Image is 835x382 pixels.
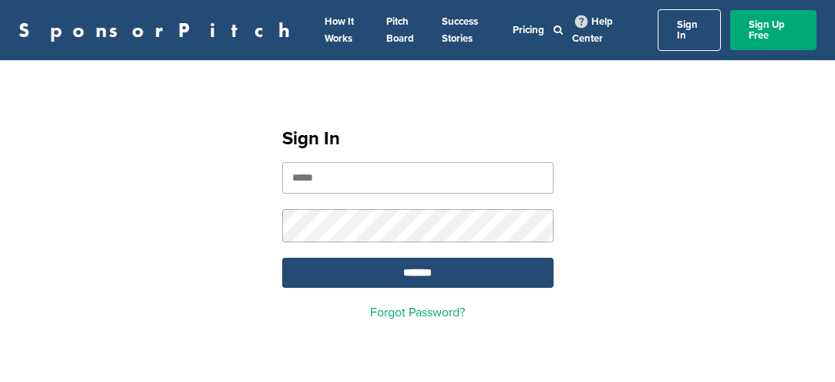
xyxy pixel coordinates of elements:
a: Sign In [658,9,722,51]
a: Forgot Password? [370,305,465,320]
a: SponsorPitch [19,20,300,40]
h1: Sign In [282,125,554,153]
a: Pitch Board [386,15,414,45]
a: Help Center [572,12,613,48]
a: Success Stories [442,15,478,45]
a: Pricing [513,24,544,36]
a: Sign Up Free [730,10,816,50]
a: How It Works [325,15,354,45]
